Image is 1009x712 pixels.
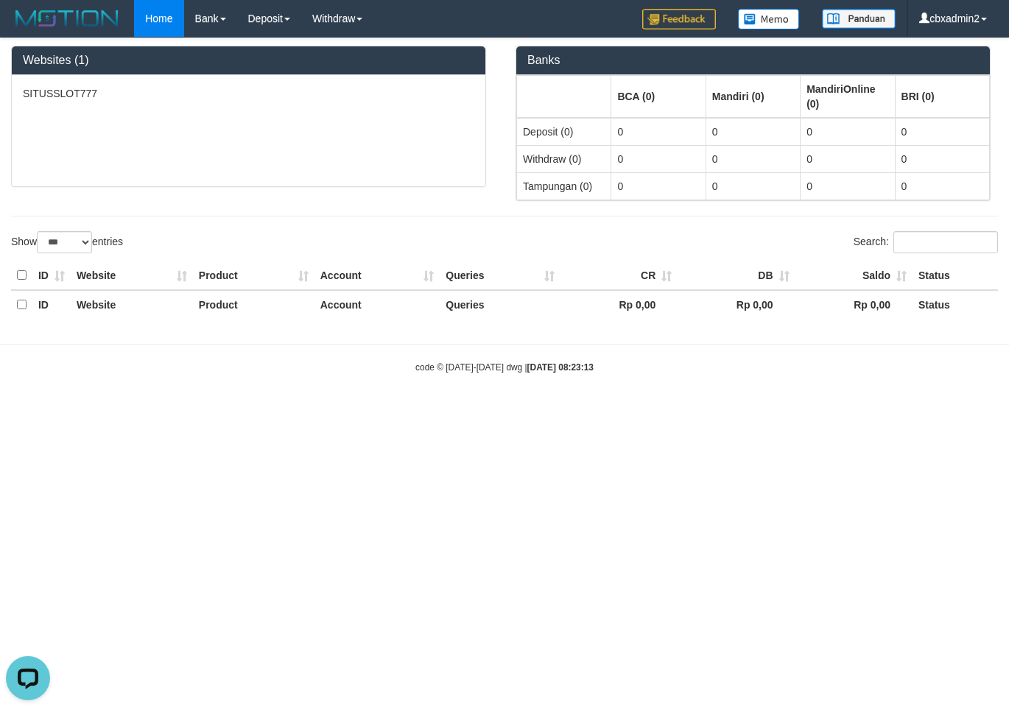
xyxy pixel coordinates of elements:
th: Queries [440,290,560,319]
th: Website [71,261,193,290]
small: code © [DATE]-[DATE] dwg | [415,362,594,373]
th: ID [32,261,71,290]
label: Show entries [11,231,123,253]
td: 0 [611,118,706,146]
img: panduan.png [822,9,896,29]
td: Withdraw (0) [517,145,611,172]
th: Status [913,261,998,290]
td: 0 [611,145,706,172]
img: Feedback.jpg [642,9,716,29]
th: Group: activate to sort column ascending [801,75,895,118]
th: Queries [440,261,560,290]
td: 0 [706,118,800,146]
th: Rp 0,00 [560,290,678,319]
th: Rp 0,00 [678,290,795,319]
th: Rp 0,00 [795,290,913,319]
th: Group: activate to sort column ascending [895,75,989,118]
td: 0 [801,172,895,200]
td: 0 [611,172,706,200]
td: 0 [706,145,800,172]
td: Tampungan (0) [517,172,611,200]
label: Search: [854,231,998,253]
th: Account [314,290,440,319]
button: Open LiveChat chat widget [6,6,50,50]
th: Status [913,290,998,319]
td: 0 [895,145,989,172]
strong: [DATE] 08:23:13 [527,362,594,373]
th: Group: activate to sort column ascending [611,75,706,118]
td: 0 [895,172,989,200]
th: Product [193,261,314,290]
th: Account [314,261,440,290]
td: 0 [706,172,800,200]
td: 0 [801,145,895,172]
td: 0 [895,118,989,146]
th: Product [193,290,314,319]
th: Website [71,290,193,319]
th: DB [678,261,795,290]
img: Button%20Memo.svg [738,9,800,29]
td: Deposit (0) [517,118,611,146]
h3: Banks [527,54,979,67]
input: Search: [893,231,998,253]
select: Showentries [37,231,92,253]
td: 0 [801,118,895,146]
img: MOTION_logo.png [11,7,123,29]
th: ID [32,290,71,319]
h3: Websites (1) [23,54,474,67]
th: Saldo [795,261,913,290]
p: SITUSSLOT777 [23,86,474,101]
th: CR [560,261,678,290]
th: Group: activate to sort column ascending [517,75,611,118]
th: Group: activate to sort column ascending [706,75,800,118]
